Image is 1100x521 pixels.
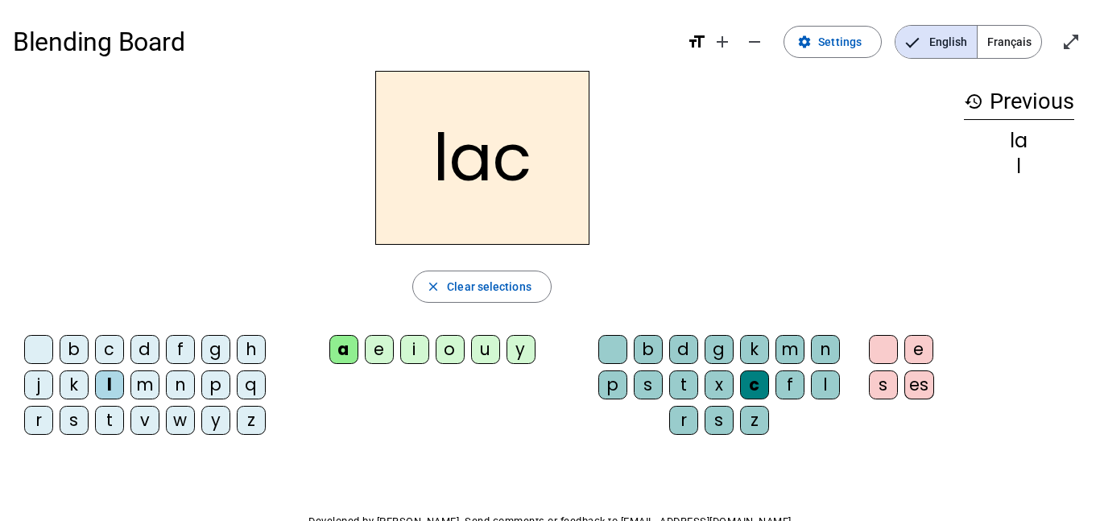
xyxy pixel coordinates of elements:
[237,370,266,399] div: q
[13,16,674,68] h1: Blending Board
[436,335,465,364] div: o
[426,279,440,294] mat-icon: close
[24,370,53,399] div: j
[706,26,738,58] button: Increase font size
[713,32,732,52] mat-icon: add
[784,26,882,58] button: Settings
[201,406,230,435] div: y
[375,71,589,245] h2: lac
[669,370,698,399] div: t
[95,335,124,364] div: c
[166,406,195,435] div: w
[895,25,1042,59] mat-button-toggle-group: Language selection
[964,84,1074,120] h3: Previous
[412,271,552,303] button: Clear selections
[964,157,1074,176] div: l
[740,406,769,435] div: z
[95,406,124,435] div: t
[964,131,1074,151] div: la
[687,32,706,52] mat-icon: format_size
[797,35,812,49] mat-icon: settings
[818,32,862,52] span: Settings
[201,335,230,364] div: g
[60,370,89,399] div: k
[507,335,536,364] div: y
[24,406,53,435] div: r
[329,335,358,364] div: a
[738,26,771,58] button: Decrease font size
[166,335,195,364] div: f
[904,335,933,364] div: e
[705,406,734,435] div: s
[365,335,394,364] div: e
[895,26,977,58] span: English
[237,406,266,435] div: z
[904,370,934,399] div: es
[166,370,195,399] div: n
[130,370,159,399] div: m
[60,335,89,364] div: b
[740,370,769,399] div: c
[811,370,840,399] div: l
[775,370,804,399] div: f
[237,335,266,364] div: h
[740,335,769,364] div: k
[130,335,159,364] div: d
[447,277,531,296] span: Clear selections
[705,370,734,399] div: x
[598,370,627,399] div: p
[400,335,429,364] div: i
[669,335,698,364] div: d
[964,92,983,111] mat-icon: history
[1061,32,1081,52] mat-icon: open_in_full
[705,335,734,364] div: g
[634,335,663,364] div: b
[811,335,840,364] div: n
[869,370,898,399] div: s
[201,370,230,399] div: p
[775,335,804,364] div: m
[1055,26,1087,58] button: Enter full screen
[95,370,124,399] div: l
[978,26,1041,58] span: Français
[669,406,698,435] div: r
[471,335,500,364] div: u
[745,32,764,52] mat-icon: remove
[130,406,159,435] div: v
[60,406,89,435] div: s
[634,370,663,399] div: s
